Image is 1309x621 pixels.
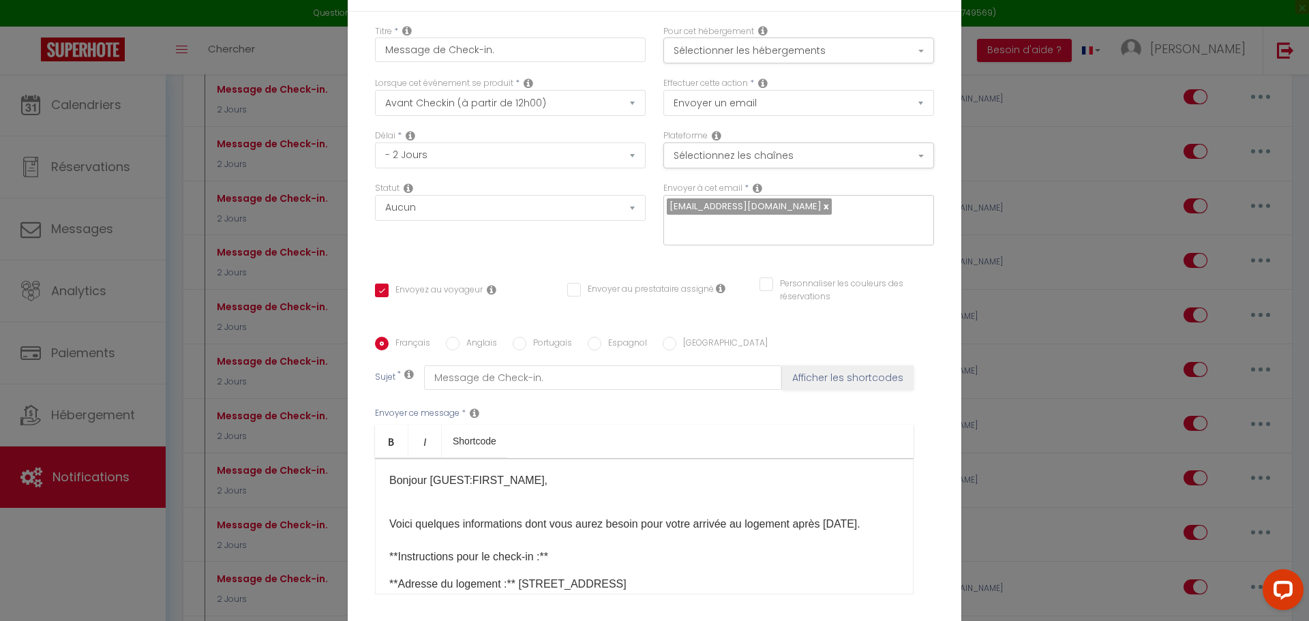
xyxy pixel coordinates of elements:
label: Lorsque cet événement se produit [375,77,513,90]
label: Titre [375,25,392,38]
p: **Adresse du logement :** [STREET_ADDRESS] [389,576,899,609]
label: Délai [375,130,395,142]
i: Message [470,408,479,419]
i: Recipient [753,183,762,194]
button: Sélectionner les hébergements [663,37,934,63]
button: Sélectionnez les chaînes [663,142,934,168]
span: [EMAIL_ADDRESS][DOMAIN_NAME] [669,200,822,213]
p: ​Bonjour [GUEST:FIRST_NAME]​, [389,472,899,489]
label: Envoyer ce message [375,407,460,420]
i: Booking status [404,183,413,194]
label: Sujet [375,371,395,385]
iframe: LiveChat chat widget [1252,564,1309,621]
label: Portugais [526,337,572,352]
i: Action Channel [712,130,721,141]
i: Event Occur [524,78,533,89]
label: [GEOGRAPHIC_DATA] [676,337,768,352]
label: Statut [375,182,400,195]
label: Envoyer à cet email [663,182,742,195]
i: This Rental [758,25,768,36]
a: Italic [408,425,442,457]
label: Anglais [460,337,497,352]
i: Title [402,25,412,36]
label: Espagnol [601,337,647,352]
a: Bold [375,425,408,457]
label: Effectuer cette action [663,77,748,90]
i: Envoyer au prestataire si il est assigné [716,283,725,294]
label: Pour cet hébergement [663,25,754,38]
p: Voici quelques informations dont vous aurez besoin pour votre arrivée au logement après [DATE]. *... [389,500,899,565]
button: Afficher les shortcodes [782,365,914,390]
i: Action Time [406,130,415,141]
i: Envoyer au voyageur [487,284,496,295]
label: Français [389,337,430,352]
i: Action Type [758,78,768,89]
label: Plateforme [663,130,708,142]
a: Shortcode [442,425,507,457]
i: Subject [404,369,414,380]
